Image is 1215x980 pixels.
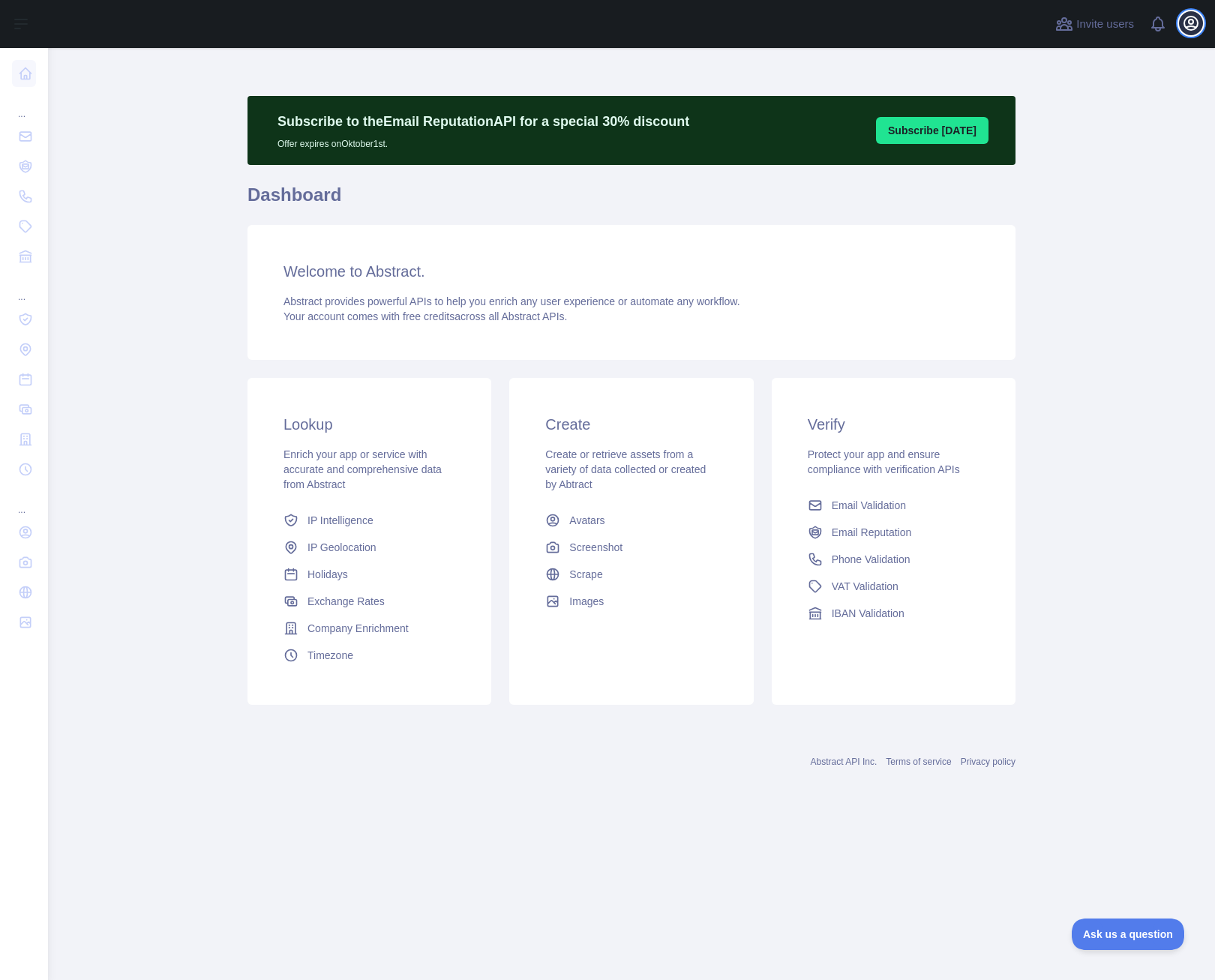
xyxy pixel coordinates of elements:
p: Offer expires on Oktober 1st. [277,132,689,150]
span: Timezone [307,648,353,663]
span: Exchange Rates [307,594,385,609]
a: Scrape [539,561,723,588]
div: ... [12,90,36,120]
iframe: Toggle Customer Support [1072,919,1185,950]
a: IP Geolocation [277,534,461,561]
a: IBAN Validation [802,600,985,627]
p: Subscribe to the Email Reputation API for a special 30 % discount [277,111,689,132]
span: Enrich your app or service with accurate and comprehensive data from Abstract [283,448,442,490]
span: Abstract provides powerful APIs to help you enrich any user experience or automate any workflow. [283,295,740,307]
span: Invite users [1076,16,1134,33]
span: Create or retrieve assets from a variety of data collected or created by Abtract [545,448,706,490]
a: Holidays [277,561,461,588]
a: Abstract API Inc. [811,757,877,767]
span: Holidays [307,567,348,582]
a: Terms of service [886,757,951,767]
span: Company Enrichment [307,621,409,636]
a: Avatars [539,507,723,534]
span: Images [569,594,604,609]
span: IP Geolocation [307,540,376,555]
span: IBAN Validation [832,606,904,621]
h3: Welcome to Abstract. [283,261,979,282]
button: Invite users [1052,12,1137,36]
span: Scrape [569,567,602,582]
h3: Create [545,414,717,435]
h3: Verify [808,414,979,435]
span: Avatars [569,513,604,528]
div: ... [12,273,36,303]
span: Protect your app and ensure compliance with verification APIs [808,448,960,475]
span: VAT Validation [832,579,898,594]
a: Images [539,588,723,615]
a: Screenshot [539,534,723,561]
h3: Lookup [283,414,455,435]
h1: Dashboard [247,183,1015,219]
button: Subscribe [DATE] [876,117,988,144]
span: Phone Validation [832,552,910,567]
span: Email Validation [832,498,906,513]
a: Email Reputation [802,519,985,546]
a: Privacy policy [961,757,1015,767]
a: Phone Validation [802,546,985,573]
a: IP Intelligence [277,507,461,534]
a: VAT Validation [802,573,985,600]
div: ... [12,486,36,516]
a: Email Validation [802,492,985,519]
span: Screenshot [569,540,622,555]
span: IP Intelligence [307,513,373,528]
span: free credits [403,310,454,322]
a: Timezone [277,642,461,669]
span: Email Reputation [832,525,912,540]
a: Exchange Rates [277,588,461,615]
span: Your account comes with across all Abstract APIs. [283,310,567,322]
a: Company Enrichment [277,615,461,642]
